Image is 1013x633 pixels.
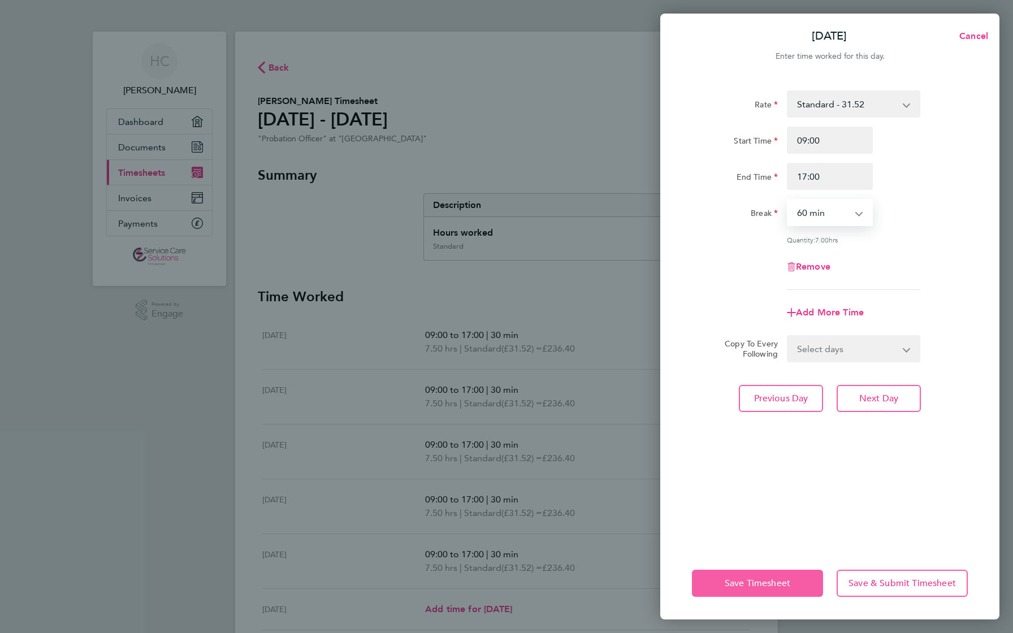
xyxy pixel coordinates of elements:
input: E.g. 18:00 [787,163,873,190]
label: Break [751,208,778,222]
input: E.g. 08:00 [787,127,873,154]
button: Add More Time [787,308,864,317]
span: Previous Day [754,393,808,404]
div: Enter time worked for this day. [660,50,999,63]
span: Remove [796,261,830,272]
span: Save Timesheet [725,578,790,589]
span: Save & Submit Timesheet [849,578,956,589]
label: End Time [737,172,778,185]
label: Copy To Every Following [716,339,778,359]
button: Next Day [837,385,921,412]
button: Save & Submit Timesheet [837,570,968,597]
span: 7.00 [815,235,829,244]
button: Save Timesheet [692,570,823,597]
button: Previous Day [739,385,823,412]
span: Add More Time [796,307,864,318]
label: Rate [755,99,778,113]
p: [DATE] [812,28,847,44]
div: Quantity: hrs [787,235,920,244]
span: Cancel [956,31,988,41]
button: Remove [787,262,830,271]
label: Start Time [734,136,778,149]
span: Next Day [859,393,898,404]
button: Cancel [941,25,999,47]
